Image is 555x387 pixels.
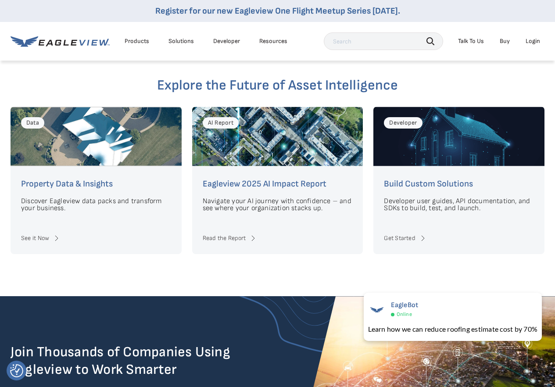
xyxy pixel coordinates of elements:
[203,198,353,212] p: Navigate your AI journey with confidence – and see where your organization stacks up.
[368,301,386,319] img: EagleBot
[259,37,287,45] div: Resources
[384,117,422,129] div: Developer
[10,364,23,377] button: Consent Preferences
[155,6,400,16] a: Register for our new Eagleview One Flight Meetup Series [DATE].
[21,117,44,129] div: Data
[21,177,171,191] h4: Property Data & Insights
[384,233,534,244] a: Get Started
[397,311,412,318] span: Online
[324,32,443,50] input: Search
[391,301,419,309] span: EagleBot
[384,177,534,191] h4: Build Custom Solutions
[458,37,484,45] div: Talk To Us
[168,37,194,45] div: Solutions
[21,198,171,212] p: Discover Eagleview data packs and transform your business.
[368,324,537,334] div: Learn how we can reduce roofing estimate cost by 70%
[384,198,534,212] p: Developer user guides, API documentation, and SDKs to build, test, and launch.
[11,344,236,379] h2: Join Thousands of Companies Using Eagleview to Work Smarter
[203,117,239,129] div: AI Report
[213,37,240,45] a: Developer
[11,79,544,93] h2: Explore the Future of Asset Intelligence
[21,233,171,244] a: See it Now
[203,233,353,244] a: Read the Report
[203,177,353,191] h4: Eagleview 2025 AI Impact Report
[125,37,149,45] div: Products
[526,37,540,45] div: Login
[500,37,510,45] a: Buy
[10,364,23,377] img: Revisit consent button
